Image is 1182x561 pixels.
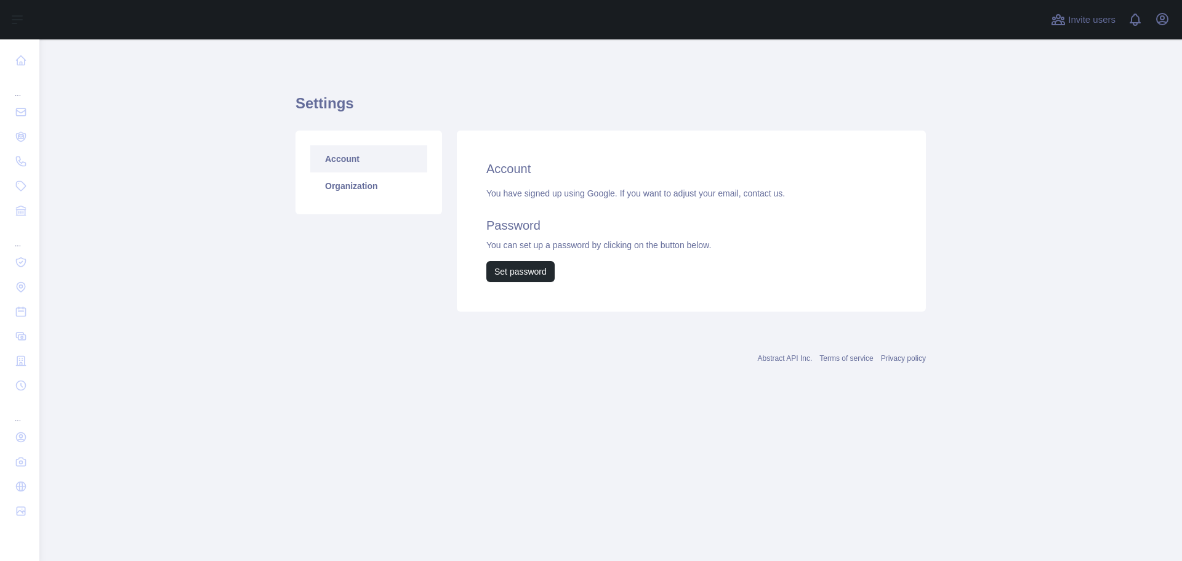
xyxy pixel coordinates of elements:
[743,188,785,198] a: contact us.
[758,354,813,363] a: Abstract API Inc.
[310,145,427,172] a: Account
[486,160,896,177] h2: Account
[819,354,873,363] a: Terms of service
[310,172,427,200] a: Organization
[10,74,30,99] div: ...
[881,354,926,363] a: Privacy policy
[1068,13,1116,27] span: Invite users
[486,187,896,282] div: You have signed up using Google. If you want to adjust your email, You can set up a password by c...
[10,224,30,249] div: ...
[295,94,926,123] h1: Settings
[1048,10,1118,30] button: Invite users
[10,399,30,424] div: ...
[486,217,896,234] h2: Password
[486,261,555,282] button: Set password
